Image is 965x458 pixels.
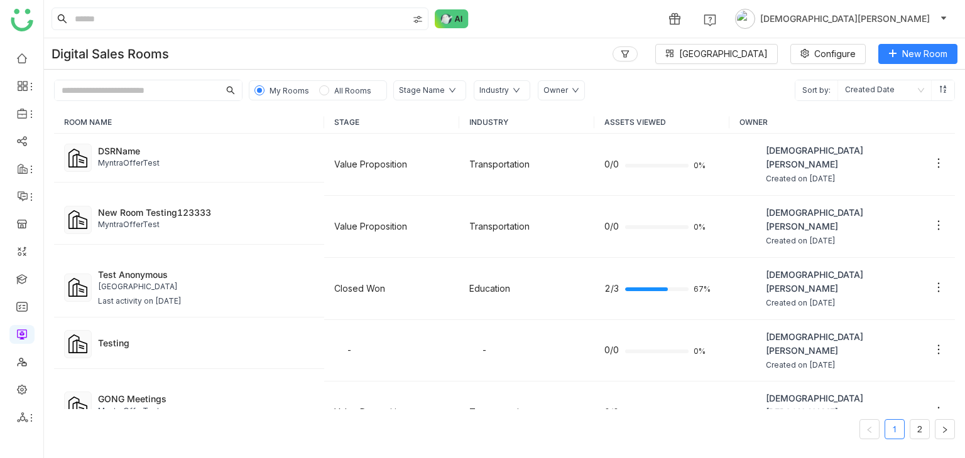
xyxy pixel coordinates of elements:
[739,279,760,299] img: 684a9b06de261c4b36a3cf65
[98,281,314,293] div: [GEOGRAPHIC_DATA]
[790,44,866,64] button: Configure
[910,419,930,439] li: 2
[902,47,947,61] span: New Room
[11,9,33,31] img: logo
[435,9,469,28] img: ask-buddy-normal.svg
[54,111,324,134] th: ROOM NAME
[766,297,926,309] span: Created on [DATE]
[910,420,929,439] a: 2
[604,405,619,419] span: 0/0
[604,343,619,357] span: 0/0
[543,85,568,97] div: Owner
[766,391,926,419] span: [DEMOGRAPHIC_DATA][PERSON_NAME]
[735,9,755,29] img: avatar
[814,47,856,61] span: Configure
[98,392,314,405] div: GONG Meetings
[766,330,926,358] span: [DEMOGRAPHIC_DATA][PERSON_NAME]
[704,14,716,26] img: help.svg
[694,348,709,355] span: 0%
[334,86,371,95] span: All Rooms
[795,80,837,100] span: Sort by:
[694,162,709,169] span: 0%
[694,223,709,231] span: 0%
[885,420,904,439] a: 1
[52,46,169,61] div: Digital Sales Rooms
[482,344,487,355] span: -
[739,402,760,422] img: 684a9b06de261c4b36a3cf65
[469,221,530,232] span: Transportation
[98,336,314,349] div: Testing
[98,296,182,307] div: Last activity on [DATE]
[399,85,445,97] div: Stage Name
[859,419,880,439] button: Previous Page
[334,407,407,417] span: Value Proposition
[679,47,768,61] span: [GEOGRAPHIC_DATA]
[885,419,905,439] li: 1
[766,235,926,247] span: Created on [DATE]
[324,111,459,134] th: STAGE
[729,111,955,134] th: OWNER
[694,285,709,293] span: 67%
[413,14,423,24] img: search-type.svg
[469,159,530,169] span: Transportation
[334,159,407,169] span: Value Proposition
[766,268,926,296] span: [DEMOGRAPHIC_DATA][PERSON_NAME]
[878,44,957,64] button: New Room
[760,12,930,26] span: [DEMOGRAPHIC_DATA][PERSON_NAME]
[479,85,509,97] div: Industry
[459,111,594,134] th: INDUSTRY
[766,359,926,371] span: Created on [DATE]
[935,419,955,439] button: Next Page
[98,157,314,169] div: MyntraOfferTest
[98,206,314,219] div: New Room Testing123333
[604,157,619,171] span: 0/0
[739,154,760,174] img: 684a9b06de261c4b36a3cf65
[655,44,778,64] button: [GEOGRAPHIC_DATA]
[270,86,309,95] span: My Rooms
[604,282,619,296] span: 2/3
[766,173,926,185] span: Created on [DATE]
[739,216,760,237] img: 684a9b06de261c4b36a3cf65
[334,283,385,294] span: Closed Won
[594,111,729,134] th: ASSETS VIEWED
[98,219,314,231] div: MyntraOfferTest
[98,144,314,157] div: DSRName
[98,405,314,417] div: MyntraOfferTest
[334,221,407,232] span: Value Proposition
[739,340,760,360] img: 684a9b06de261c4b36a3cf65
[766,144,926,171] span: [DEMOGRAPHIC_DATA][PERSON_NAME]
[469,407,530,417] span: Transportation
[98,268,314,281] div: Test Anonymous
[845,80,924,100] nz-select-item: Created Date
[733,9,950,29] button: [DEMOGRAPHIC_DATA][PERSON_NAME]
[604,220,619,233] span: 0/0
[766,206,926,233] span: [DEMOGRAPHIC_DATA][PERSON_NAME]
[347,344,352,355] span: -
[469,283,510,294] span: Education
